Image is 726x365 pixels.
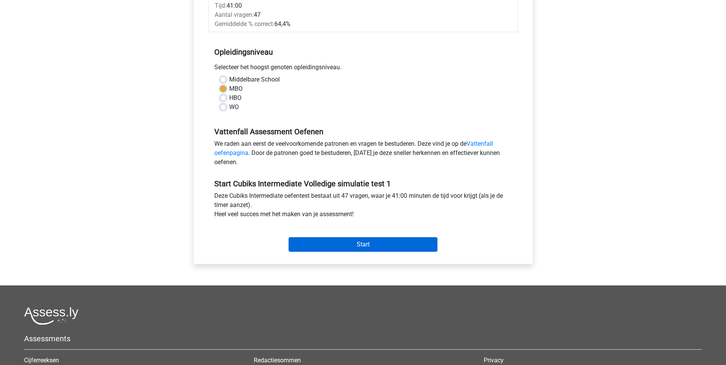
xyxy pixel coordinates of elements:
[229,75,280,84] label: Middelbare School
[214,127,512,136] h5: Vattenfall Assessment Oefenen
[209,1,414,10] div: 41:00
[209,139,518,170] div: We raden aan eerst de veelvoorkomende patronen en vragen te bestuderen. Deze vind je op de . Door...
[229,84,243,93] label: MBO
[229,93,241,103] label: HBO
[229,103,239,112] label: WO
[289,237,437,252] input: Start
[24,334,702,343] h5: Assessments
[209,10,414,20] div: 47
[209,63,518,75] div: Selecteer het hoogst genoten opleidingsniveau.
[215,11,254,18] span: Aantal vragen:
[215,2,227,9] span: Tijd:
[214,140,493,156] a: Vattenfall oefenpagina
[24,357,59,364] a: Cijferreeksen
[24,307,78,325] img: Assessly logo
[254,357,301,364] a: Redactiesommen
[209,20,414,29] div: 64,4%
[484,357,504,364] a: Privacy
[214,179,512,188] h5: Start Cubiks Intermediate Volledige simulatie test 1
[209,191,518,222] div: Deze Cubiks Intermediate oefentest bestaat uit 47 vragen, waar je 41:00 minuten de tijd voor krij...
[215,20,274,28] span: Gemiddelde % correct:
[214,44,512,60] h5: Opleidingsniveau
